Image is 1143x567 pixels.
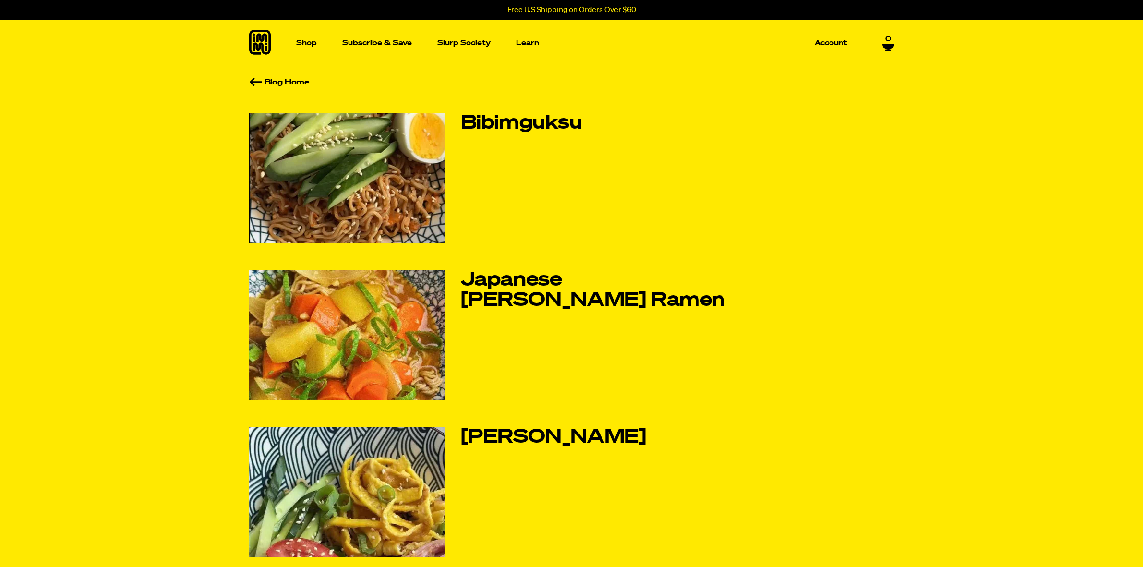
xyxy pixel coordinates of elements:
[437,39,491,47] p: Slurp Society
[811,36,851,50] a: Account
[249,113,445,243] img: Bibimguksu
[512,20,543,66] a: Learn
[292,20,851,66] nav: Main navigation
[882,33,894,49] a: 0
[338,36,416,50] a: Subscribe & Save
[296,39,317,47] p: Shop
[342,39,412,47] p: Subscribe & Save
[507,6,636,14] p: Free U.S Shipping on Orders Over $60
[885,33,891,42] span: 0
[461,270,726,311] a: Japanese [PERSON_NAME] Ramen
[292,20,321,66] a: Shop
[433,36,494,50] a: Slurp Society
[461,113,726,133] a: Bibimguksu
[461,427,726,447] a: [PERSON_NAME]
[516,39,539,47] p: Learn
[249,79,894,86] a: Blog Home
[815,39,847,47] p: Account
[249,427,445,557] img: Hiyashi Chuka
[249,270,445,400] img: Japanese Curry Ramen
